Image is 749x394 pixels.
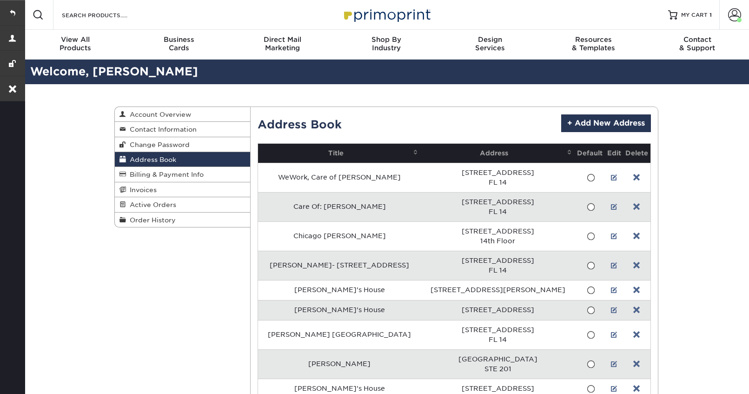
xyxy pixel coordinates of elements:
div: Industry [334,35,438,52]
img: Primoprint [340,5,433,25]
div: & Templates [542,35,645,52]
span: Contact Information [126,126,197,133]
td: [STREET_ADDRESS] FL 14 [421,163,575,192]
a: Billing & Payment Info [115,167,251,182]
th: Delete [623,144,650,163]
a: + Add New Address [561,114,651,132]
span: Active Orders [126,201,176,208]
td: [STREET_ADDRESS] FL 14 [421,251,575,280]
td: [PERSON_NAME] [258,349,421,379]
span: View All [23,35,127,44]
a: Shop ByIndustry [334,30,438,60]
span: Address Book [126,156,176,163]
a: Address Book [115,152,251,167]
span: Invoices [126,186,157,194]
th: Address [421,144,575,163]
a: Order History [115,213,251,227]
td: [PERSON_NAME] [GEOGRAPHIC_DATA] [258,320,421,349]
a: Change Password [115,137,251,152]
span: MY CART [681,11,708,19]
a: BusinessCards [127,30,231,60]
a: Account Overview [115,107,251,122]
a: Invoices [115,182,251,197]
span: Shop By [334,35,438,44]
td: [PERSON_NAME]'s House [258,280,421,300]
h2: Welcome, [PERSON_NAME] [23,63,749,80]
span: Billing & Payment Info [126,171,204,178]
span: Change Password [126,141,190,148]
div: Services [438,35,542,52]
td: Chicago [PERSON_NAME] [258,221,421,251]
h2: Address Book [258,114,342,132]
div: Marketing [231,35,334,52]
td: Care Of: [PERSON_NAME] [258,192,421,221]
span: Design [438,35,542,44]
td: [GEOGRAPHIC_DATA] STE 201 [421,349,575,379]
th: Default [575,144,605,163]
div: & Support [645,35,749,52]
a: View AllProducts [23,30,127,60]
td: [PERSON_NAME]- [STREET_ADDRESS] [258,251,421,280]
td: [STREET_ADDRESS] 14th Floor [421,221,575,251]
span: Resources [542,35,645,44]
a: Direct MailMarketing [231,30,334,60]
a: Contact Information [115,122,251,137]
td: [STREET_ADDRESS][PERSON_NAME] [421,280,575,300]
th: Edit [605,144,623,163]
a: Active Orders [115,197,251,212]
td: [PERSON_NAME]'s House [258,300,421,320]
span: Business [127,35,231,44]
input: SEARCH PRODUCTS..... [61,9,152,20]
span: Direct Mail [231,35,334,44]
div: Cards [127,35,231,52]
span: Account Overview [126,111,191,118]
td: [STREET_ADDRESS] FL 14 [421,192,575,221]
span: Contact [645,35,749,44]
td: [STREET_ADDRESS] FL 14 [421,320,575,349]
span: Order History [126,216,176,224]
th: Title [258,144,421,163]
div: Products [23,35,127,52]
a: Resources& Templates [542,30,645,60]
td: [STREET_ADDRESS] [421,300,575,320]
span: 1 [709,12,712,18]
a: Contact& Support [645,30,749,60]
td: WeWork, Care of [PERSON_NAME] [258,163,421,192]
a: DesignServices [438,30,542,60]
